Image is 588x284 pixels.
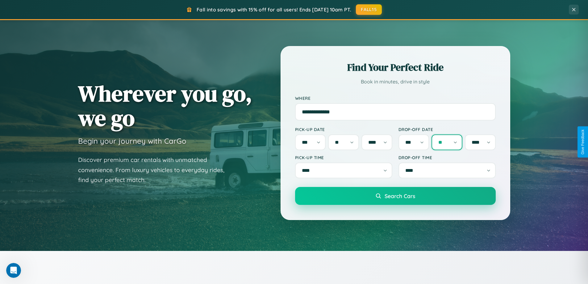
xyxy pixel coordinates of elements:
p: Discover premium car rentals with unmatched convenience. From luxury vehicles to everyday rides, ... [78,155,232,185]
button: Search Cars [295,187,496,205]
span: Fall into savings with 15% off for all users! Ends [DATE] 10am PT. [197,6,351,13]
label: Drop-off Date [398,127,496,132]
label: Pick-up Time [295,155,392,160]
label: Pick-up Date [295,127,392,132]
h3: Begin your journey with CarGo [78,136,186,146]
p: Book in minutes, drive in style [295,77,496,86]
span: Search Cars [385,193,415,199]
label: Drop-off Time [398,155,496,160]
div: Give Feedback [581,129,585,155]
h2: Find Your Perfect Ride [295,61,496,74]
iframe: Intercom live chat [6,263,21,278]
button: FALL15 [356,4,382,15]
h1: Wherever you go, we go [78,81,252,130]
label: Where [295,95,496,101]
